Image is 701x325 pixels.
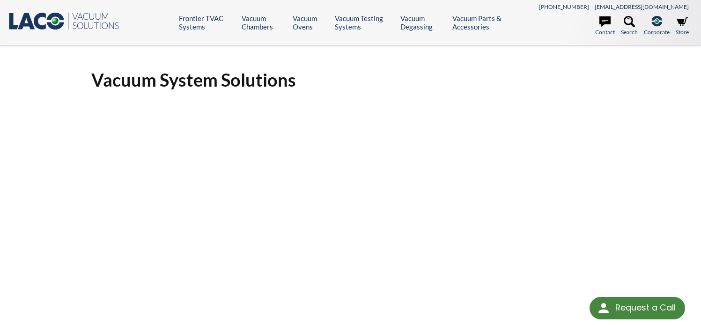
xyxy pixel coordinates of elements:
a: Vacuum Parts & Accessories [452,14,520,31]
h1: Vacuum System Solutions [91,68,609,91]
a: Vacuum Degassing [400,14,445,31]
a: Vacuum Testing Systems [335,14,393,31]
a: Frontier TVAC Systems [179,14,235,31]
span: Corporate [644,28,670,37]
img: round button [596,301,611,316]
a: Search [621,16,638,37]
div: Request a Call [590,297,685,319]
a: Vacuum Chambers [242,14,286,31]
a: Contact [595,16,615,37]
a: [EMAIL_ADDRESS][DOMAIN_NAME] [595,3,689,10]
div: Request a Call [615,297,676,318]
a: Vacuum Ovens [293,14,328,31]
a: Store [676,16,689,37]
a: [PHONE_NUMBER] [539,3,589,10]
